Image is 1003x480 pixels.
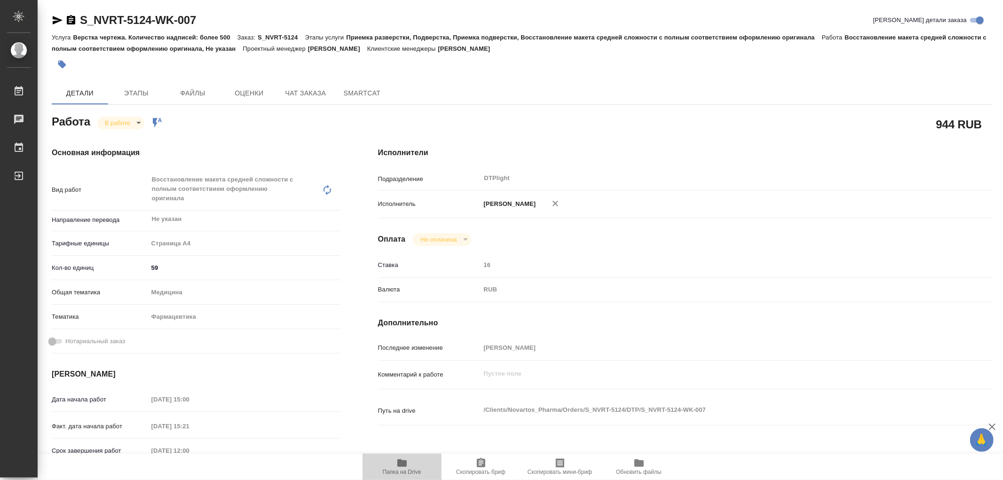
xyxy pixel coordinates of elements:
span: [PERSON_NAME] детали заказа [873,16,967,25]
p: Путь на drive [378,406,481,416]
h4: Исполнители [378,147,993,158]
p: Подразделение [378,174,481,184]
button: Удалить исполнителя [545,193,566,214]
p: S_NVRT-5124 [258,34,305,41]
p: Дата начала работ [52,395,148,404]
button: Добавить тэг [52,54,72,75]
span: Скопировать бриф [456,469,505,475]
p: Вид работ [52,185,148,195]
span: Файлы [170,87,215,99]
h4: Оплата [378,234,406,245]
span: Скопировать мини-бриф [528,469,592,475]
button: Скопировать ссылку для ЯМессенджера [52,15,63,26]
button: Обновить файлы [600,454,679,480]
p: Общая тематика [52,288,148,297]
a: S_NVRT-5124-WK-007 [80,14,196,26]
p: Тарифные единицы [52,239,148,248]
p: Заказ: [237,34,258,41]
div: Медицина [148,284,340,300]
input: Пустое поле [481,258,941,272]
p: Услуга [52,34,73,41]
p: Направление перевода [52,215,148,225]
span: Детали [57,87,103,99]
h4: Дополнительно [378,317,993,329]
p: [PERSON_NAME] [308,45,367,52]
p: Последнее изменение [378,343,481,353]
span: SmartCat [340,87,385,99]
div: В работе [413,233,471,246]
div: Страница А4 [148,236,340,252]
p: Комментарий к работе [378,370,481,379]
input: Пустое поле [148,393,230,406]
span: Оценки [227,87,272,99]
h2: 944 RUB [936,116,982,132]
input: Пустое поле [148,444,230,457]
p: Кол-во единиц [52,263,148,273]
h2: Работа [52,112,90,129]
input: Пустое поле [148,419,230,433]
p: Валюта [378,285,481,294]
p: Исполнитель [378,199,481,209]
input: Пустое поле [481,341,941,354]
p: Этапы услуги [305,34,347,41]
span: Чат заказа [283,87,328,99]
p: Тематика [52,312,148,322]
textarea: /Clients/Novartos_Pharma/Orders/S_NVRT-5124/DTP/S_NVRT-5124-WK-007 [481,402,941,418]
p: Ставка [378,260,481,270]
p: Приемка разверстки, Подверстка, Приемка подверстки, Восстановление макета средней сложности с пол... [346,34,821,41]
button: Папка на Drive [363,454,442,480]
button: В работе [102,119,133,127]
button: Не оплачена [418,236,459,244]
input: ✎ Введи что-нибудь [148,261,340,275]
p: [PERSON_NAME] [438,45,498,52]
span: 🙏 [974,430,990,450]
button: Скопировать мини-бриф [521,454,600,480]
h4: Основная информация [52,147,340,158]
span: Этапы [114,87,159,99]
h4: [PERSON_NAME] [52,369,340,380]
div: RUB [481,282,941,298]
div: В работе [97,117,144,129]
p: Факт. дата начала работ [52,422,148,431]
p: Клиентские менеджеры [367,45,438,52]
button: Скопировать ссылку [65,15,77,26]
button: Скопировать бриф [442,454,521,480]
div: Фармацевтика [148,309,340,325]
p: Работа [822,34,845,41]
p: Срок завершения работ [52,446,148,456]
span: Нотариальный заказ [65,337,125,346]
span: Обновить файлы [616,469,662,475]
p: [PERSON_NAME] [481,199,536,209]
p: Проектный менеджер [243,45,308,52]
span: Папка на Drive [383,469,421,475]
p: Верстка чертежа. Количество надписей: более 500 [73,34,237,41]
button: 🙏 [970,428,994,452]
